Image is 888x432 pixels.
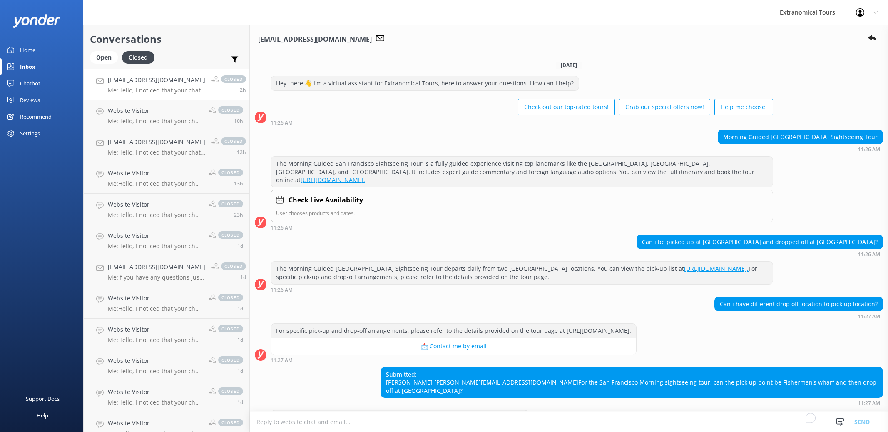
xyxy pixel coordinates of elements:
[237,149,246,156] span: Aug 30 2025 07:01pm (UTC -07:00) America/Tijuana
[718,146,883,152] div: Aug 30 2025 08:26pm (UTC -07:00) America/Tijuana
[122,52,159,62] a: Closed
[108,200,202,209] h4: Website Visitor
[20,42,35,58] div: Home
[108,75,205,85] h4: [EMAIL_ADDRESS][DOMAIN_NAME]
[271,358,293,363] strong: 11:27 AM
[108,356,202,365] h4: Website Visitor
[84,162,249,194] a: Website VisitorMe:Hello, I noticed that your chat remains open, but inactive. I will close this l...
[237,242,243,250] span: Aug 29 2025 09:56pm (UTC -07:00) America/Tijuana
[108,117,202,125] p: Me: Hello, I noticed that your chat remains open, but inactive. I will close this live chat for n...
[301,176,365,184] a: [URL][DOMAIN_NAME].
[221,75,246,83] span: closed
[20,125,40,142] div: Settings
[714,313,883,319] div: Aug 30 2025 08:27pm (UTC -07:00) America/Tijuana
[715,297,883,311] div: Can i have different drop off location to pick up location?
[271,225,293,230] strong: 11:26 AM
[108,180,202,187] p: Me: Hello, I noticed that your chat remains open, but inactive. I will close this live chat for n...
[84,131,249,162] a: [EMAIL_ADDRESS][DOMAIN_NAME]Me:Hello, I noticed that your chat remains open, but inactive. I will...
[258,34,372,45] h3: [EMAIL_ADDRESS][DOMAIN_NAME]
[108,149,205,156] p: Me: Hello, I noticed that your chat remains open, but inactive. I will close this live chat for n...
[26,390,60,407] div: Support Docs
[108,305,202,312] p: Me: Hello, I noticed that your chat remains open, but inactive. I will close this live chat for n...
[381,400,883,406] div: Aug 30 2025 08:27pm (UTC -07:00) America/Tijuana
[240,274,246,281] span: Aug 29 2025 09:39pm (UTC -07:00) America/Tijuana
[122,51,154,64] div: Closed
[237,367,243,375] span: Aug 29 2025 07:40pm (UTC -07:00) America/Tijuana
[84,256,249,287] a: [EMAIL_ADDRESS][DOMAIN_NAME]Me:if you have any questions just let us know.closed1d
[637,251,883,257] div: Aug 30 2025 08:26pm (UTC -07:00) America/Tijuana
[271,338,636,355] button: 📩 Contact me by email
[237,399,243,406] span: Aug 29 2025 07:52am (UTC -07:00) America/Tijuana
[84,287,249,319] a: Website VisitorMe:Hello, I noticed that your chat remains open, but inactive. I will close this l...
[271,120,293,125] strong: 11:26 AM
[218,200,243,207] span: closed
[234,180,243,187] span: Aug 30 2025 06:10pm (UTC -07:00) America/Tijuana
[556,62,582,69] span: [DATE]
[221,137,246,145] span: closed
[20,108,52,125] div: Recommend
[714,99,773,115] button: Help me choose!
[289,195,363,206] h4: Check Live Availability
[12,14,60,28] img: yonder-white-logo.png
[108,387,202,397] h4: Website Visitor
[108,211,202,219] p: Me: Hello, I noticed that your chat remains open, but inactive. I will close this live chat for n...
[271,262,773,284] div: The Morning Guided [GEOGRAPHIC_DATA] Sightseeing Tour departs daily from two [GEOGRAPHIC_DATA] lo...
[90,51,118,64] div: Open
[858,401,880,406] strong: 11:27 AM
[271,324,636,338] div: For specific pick-up and drop-off arrangements, please refer to the details provided on the tour ...
[237,336,243,343] span: Aug 29 2025 07:40pm (UTC -07:00) America/Tijuana
[84,100,249,131] a: Website VisitorMe:Hello, I noticed that your chat remains open, but inactive. I will close this l...
[108,325,202,334] h4: Website Visitor
[90,31,243,47] h2: Conversations
[84,69,249,100] a: [EMAIL_ADDRESS][DOMAIN_NAME]Me:Hello, I noticed that your chat remains open, but inactive. I will...
[84,350,249,381] a: Website VisitorMe:Hello, I noticed that your chat remains open, but inactive. I will close this l...
[518,99,615,115] button: Check out our top-rated tours!
[108,169,202,178] h4: Website Visitor
[218,106,243,114] span: closed
[108,106,202,115] h4: Website Visitor
[221,262,246,270] span: closed
[271,120,773,125] div: Aug 30 2025 08:26pm (UTC -07:00) America/Tijuana
[271,410,528,425] div: Thanks for your response, we'll get back to you as soon as we can during opening hours.
[684,265,749,272] a: [URL][DOMAIN_NAME].
[108,336,202,344] p: Me: Hello, I noticed that your chat remains open, but inactive. I will close this live chat for n...
[637,235,883,249] div: Can i be picked up at [GEOGRAPHIC_DATA] and dropped off at [GEOGRAPHIC_DATA]?
[218,231,243,239] span: closed
[858,314,880,319] strong: 11:27 AM
[858,147,880,152] strong: 11:26 AM
[619,99,710,115] button: Grab our special offers now!
[84,194,249,225] a: Website VisitorMe:Hello, I noticed that your chat remains open, but inactive. I will close this l...
[218,325,243,332] span: closed
[271,357,637,363] div: Aug 30 2025 08:27pm (UTC -07:00) America/Tijuana
[218,169,243,176] span: closed
[108,399,202,406] p: Me: Hello, I noticed that your chat remains open, but inactive. I will close this live chat for n...
[271,76,579,90] div: Hey there 👋 I'm a virtual assistant for Extranomical Tours, here to answer your questions. How ca...
[90,52,122,62] a: Open
[858,252,880,257] strong: 11:26 AM
[20,58,35,75] div: Inbox
[37,407,48,424] div: Help
[276,209,768,217] p: User chooses products and dates.
[20,92,40,108] div: Reviews
[237,305,243,312] span: Aug 29 2025 07:40pm (UTC -07:00) America/Tijuana
[108,274,205,281] p: Me: if you have any questions just let us know.
[108,137,205,147] h4: [EMAIL_ADDRESS][DOMAIN_NAME]
[271,157,773,187] div: The Morning Guided San Francisco Sightseeing Tour is a fully guided experience visiting top landm...
[234,211,243,218] span: Aug 30 2025 07:46am (UTC -07:00) America/Tijuana
[108,419,202,428] h4: Website Visitor
[218,419,243,426] span: closed
[381,367,883,398] div: Submitted: [PERSON_NAME] [PERSON_NAME] For the San Francisco Morning sightseeing tour, can the pi...
[240,86,246,93] span: Aug 31 2025 04:40am (UTC -07:00) America/Tijuana
[218,387,243,395] span: closed
[250,412,888,432] textarea: To enrich screen reader interactions, please activate Accessibility in Grammarly extension settings
[84,225,249,256] a: Website VisitorMe:Hello, I noticed that your chat remains open, but inactive. I will close this l...
[271,225,773,230] div: Aug 30 2025 08:26pm (UTC -07:00) America/Tijuana
[481,378,578,386] a: [EMAIL_ADDRESS][DOMAIN_NAME]
[271,287,773,292] div: Aug 30 2025 08:26pm (UTC -07:00) America/Tijuana
[108,367,202,375] p: Me: Hello, I noticed that your chat remains open, but inactive. I will close this live chat for n...
[718,130,883,144] div: Morning Guided [GEOGRAPHIC_DATA] Sightseeing Tour
[271,287,293,292] strong: 11:26 AM
[84,381,249,412] a: Website VisitorMe:Hello, I noticed that your chat remains open, but inactive. I will close this l...
[108,231,202,240] h4: Website Visitor
[84,319,249,350] a: Website VisitorMe:Hello, I noticed that your chat remains open, but inactive. I will close this l...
